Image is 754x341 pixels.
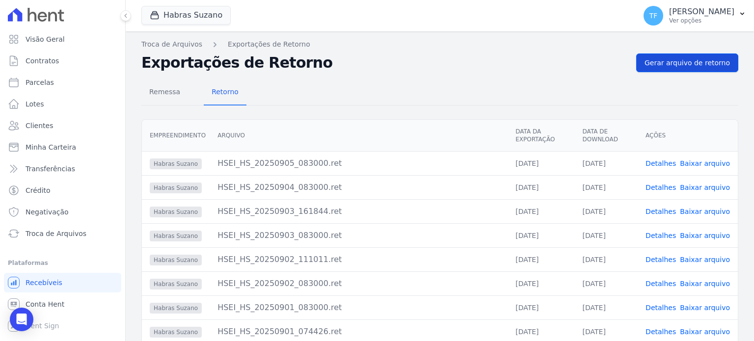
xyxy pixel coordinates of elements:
span: Parcelas [26,78,54,87]
a: Crédito [4,181,121,200]
div: HSEI_HS_20250901_083000.ret [217,302,500,314]
td: [DATE] [575,175,638,199]
a: Baixar arquivo [680,184,730,191]
td: [DATE] [508,247,574,271]
span: Transferências [26,164,75,174]
span: Recebíveis [26,278,62,288]
a: Visão Geral [4,29,121,49]
td: [DATE] [575,199,638,223]
a: Detalhes [646,304,676,312]
a: Negativação [4,202,121,222]
h2: Exportações de Retorno [141,54,628,72]
a: Troca de Arquivos [4,224,121,243]
td: [DATE] [575,271,638,295]
a: Baixar arquivo [680,280,730,288]
span: Habras Suzano [150,207,202,217]
td: [DATE] [575,223,638,247]
div: HSEI_HS_20250902_111011.ret [217,254,500,265]
a: Lotes [4,94,121,114]
td: [DATE] [508,271,574,295]
div: HSEI_HS_20250902_083000.ret [217,278,500,289]
p: [PERSON_NAME] [669,7,734,17]
td: [DATE] [508,175,574,199]
td: [DATE] [508,199,574,223]
div: HSEI_HS_20250905_083000.ret [217,157,500,169]
a: Troca de Arquivos [141,39,202,50]
a: Contratos [4,51,121,71]
span: Clientes [26,121,53,131]
a: Transferências [4,159,121,179]
span: Conta Hent [26,299,64,309]
a: Detalhes [646,184,676,191]
td: [DATE] [508,223,574,247]
div: Plataformas [8,257,117,269]
button: Habras Suzano [141,6,231,25]
div: HSEI_HS_20250903_161844.ret [217,206,500,217]
a: Detalhes [646,159,676,167]
a: Detalhes [646,256,676,263]
span: Visão Geral [26,34,65,44]
span: Contratos [26,56,59,66]
span: Lotes [26,99,44,109]
a: Baixar arquivo [680,208,730,215]
span: Habras Suzano [150,255,202,265]
td: [DATE] [575,295,638,319]
a: Detalhes [646,328,676,336]
div: HSEI_HS_20250903_083000.ret [217,230,500,241]
th: Data de Download [575,120,638,152]
span: Negativação [26,207,69,217]
td: [DATE] [575,151,638,175]
div: Open Intercom Messenger [10,308,33,331]
a: Detalhes [646,280,676,288]
a: Clientes [4,116,121,135]
td: [DATE] [575,247,638,271]
span: TF [649,12,658,19]
span: Retorno [206,82,244,102]
a: Baixar arquivo [680,328,730,336]
span: Habras Suzano [150,279,202,289]
a: Detalhes [646,232,676,239]
a: Detalhes [646,208,676,215]
nav: Breadcrumb [141,39,738,50]
p: Ver opções [669,17,734,25]
a: Baixar arquivo [680,304,730,312]
span: Habras Suzano [150,158,202,169]
td: [DATE] [508,151,574,175]
nav: Tab selector [141,80,246,105]
a: Baixar arquivo [680,232,730,239]
span: Remessa [143,82,186,102]
span: Habras Suzano [150,327,202,338]
th: Data da Exportação [508,120,574,152]
a: Conta Hent [4,294,121,314]
span: Habras Suzano [150,303,202,314]
th: Ações [638,120,738,152]
a: Baixar arquivo [680,159,730,167]
div: HSEI_HS_20250904_083000.ret [217,182,500,193]
a: Recebíveis [4,273,121,292]
a: Exportações de Retorno [228,39,310,50]
th: Empreendimento [142,120,210,152]
a: Minha Carteira [4,137,121,157]
div: HSEI_HS_20250901_074426.ret [217,326,500,338]
span: Habras Suzano [150,231,202,241]
td: [DATE] [508,295,574,319]
a: Parcelas [4,73,121,92]
span: Gerar arquivo de retorno [645,58,730,68]
a: Baixar arquivo [680,256,730,263]
span: Minha Carteira [26,142,76,152]
a: Remessa [141,80,188,105]
span: Habras Suzano [150,183,202,193]
span: Crédito [26,185,51,195]
a: Retorno [204,80,246,105]
th: Arquivo [210,120,508,152]
span: Troca de Arquivos [26,229,86,238]
button: TF [PERSON_NAME] Ver opções [636,2,754,29]
a: Gerar arquivo de retorno [636,53,738,72]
